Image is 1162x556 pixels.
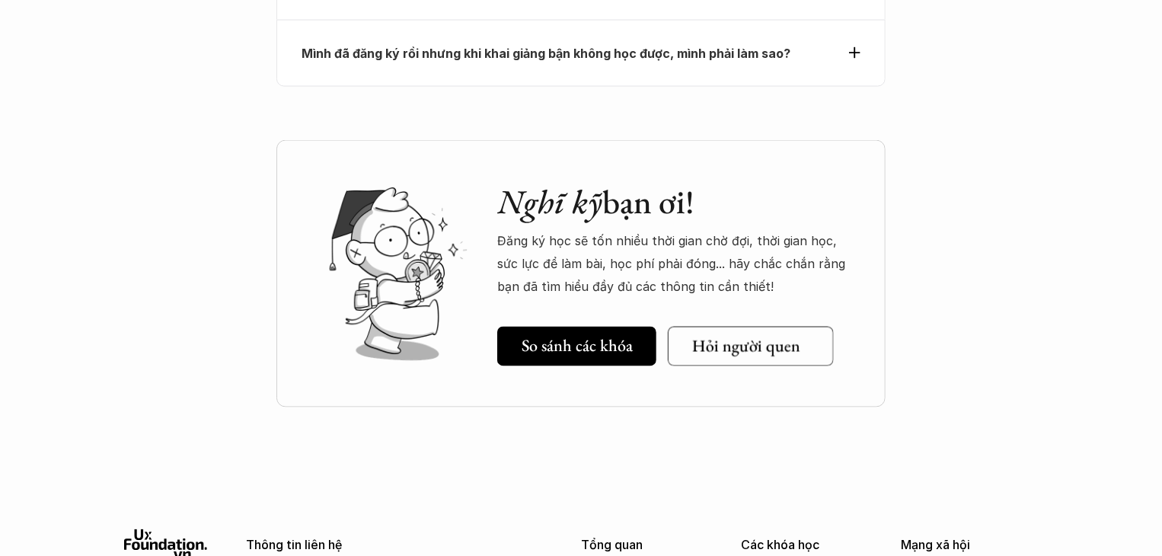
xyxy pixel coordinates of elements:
strong: Mình đã đăng ký rồi nhưng khi khai giảng bận không học được, mình phải làm sao? [302,46,790,61]
a: So sánh các khóa [497,327,656,366]
em: Nghĩ kỹ [497,180,602,223]
p: Mạng xã hội [901,538,1038,553]
p: Thông tin liên hệ [246,538,543,553]
h2: bạn ơi! [497,182,855,222]
p: Các khóa học [741,538,878,553]
p: Tổng quan [581,538,718,553]
a: Hỏi người quen [668,327,834,366]
h5: Hỏi người quen [692,336,800,356]
p: Đăng ký học sẽ tốn nhiều thời gian chờ đợi, thời gian học, sức lực để làm bài, học phí phải đóng.... [497,229,855,299]
h5: So sánh các khóa [522,336,633,356]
